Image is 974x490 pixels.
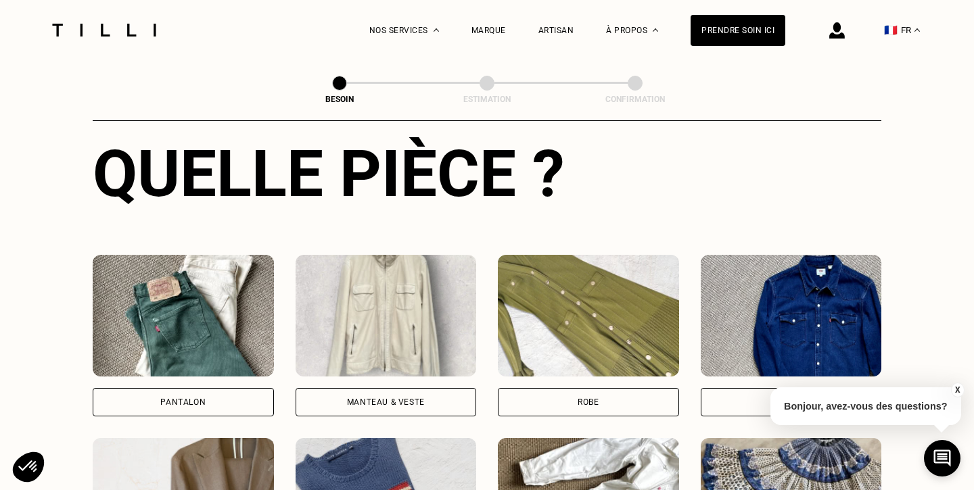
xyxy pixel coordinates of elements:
[47,24,161,36] img: Logo du service de couturière Tilli
[884,24,898,36] span: 🇫🇷
[419,95,555,104] div: Estimation
[272,95,407,104] div: Besoin
[701,255,882,376] img: Tilli retouche votre Haut
[914,28,920,32] img: menu déroulant
[434,28,439,32] img: Menu déroulant
[498,255,679,376] img: Tilli retouche votre Robe
[691,15,785,46] a: Prendre soin ici
[950,383,964,397] button: X
[567,95,703,104] div: Confirmation
[296,255,477,376] img: Tilli retouche votre Manteau & Veste
[538,26,574,35] a: Artisan
[770,387,961,425] p: Bonjour, avez-vous des questions?
[578,398,599,406] div: Robe
[93,255,274,376] img: Tilli retouche votre Pantalon
[829,22,845,39] img: icône connexion
[93,136,881,212] div: Quelle pièce ?
[160,398,206,406] div: Pantalon
[471,26,506,35] a: Marque
[347,398,425,406] div: Manteau & Veste
[653,28,658,32] img: Menu déroulant à propos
